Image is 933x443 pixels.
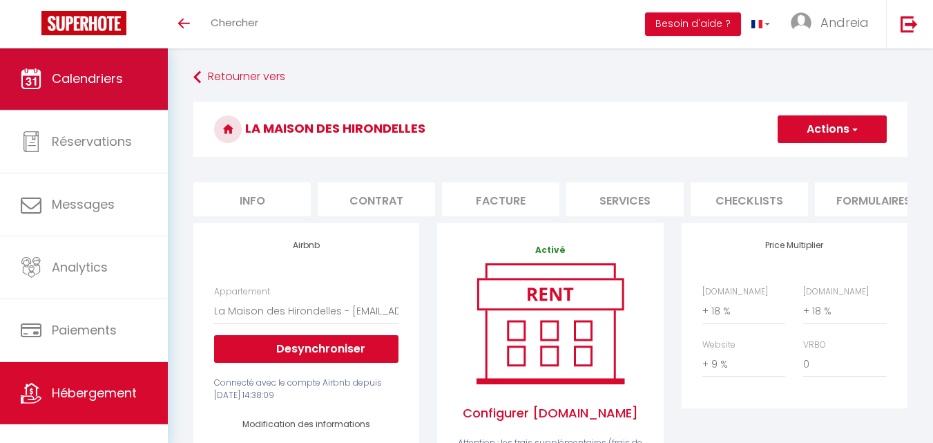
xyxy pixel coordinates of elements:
label: VRBO [803,339,826,352]
label: [DOMAIN_NAME] [702,285,768,299]
span: Calendriers [52,70,123,87]
p: Activé [458,244,642,257]
li: Contrat [318,182,435,216]
h4: Airbnb [214,241,398,250]
a: Retourner vers [193,65,907,90]
label: Website [702,339,735,352]
button: Besoin d'aide ? [645,12,741,36]
h4: Price Multiplier [702,241,887,250]
button: Actions [778,115,887,143]
h3: La Maison des Hirondelles [193,102,907,157]
span: Analytics [52,258,108,276]
li: Info [193,182,311,216]
li: Facture [442,182,559,216]
img: Super Booking [41,11,126,35]
li: Formulaires [815,182,932,216]
label: Appartement [214,285,270,299]
span: Andreia [820,14,869,31]
li: Checklists [691,182,808,216]
span: Paiements [52,321,117,339]
span: Configurer [DOMAIN_NAME] [458,390,642,437]
span: Chercher [211,15,258,30]
span: Messages [52,196,115,213]
img: rent.png [462,257,638,390]
h4: Modification des informations [235,420,378,429]
span: Hébergement [52,384,137,402]
li: Services [566,182,684,216]
img: ... [791,12,811,33]
img: logout [901,15,918,32]
div: Connecté avec le compte Airbnb depuis [DATE] 14:38:09 [214,377,398,403]
label: [DOMAIN_NAME] [803,285,869,299]
button: Desynchroniser [214,335,398,363]
span: Réservations [52,133,132,150]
